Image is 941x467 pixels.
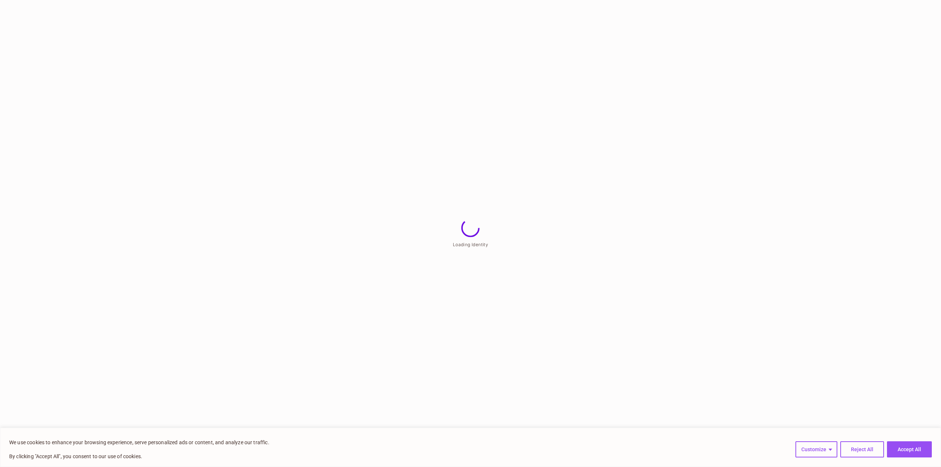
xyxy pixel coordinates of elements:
button: Accept All [887,441,932,457]
span: Loading Identity [453,241,488,247]
p: By clicking "Accept All", you consent to our use of cookies. [9,452,269,461]
button: Customize [795,441,837,457]
button: Reject All [840,441,884,457]
p: We use cookies to enhance your browsing experience, serve personalized ads or content, and analyz... [9,438,269,447]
